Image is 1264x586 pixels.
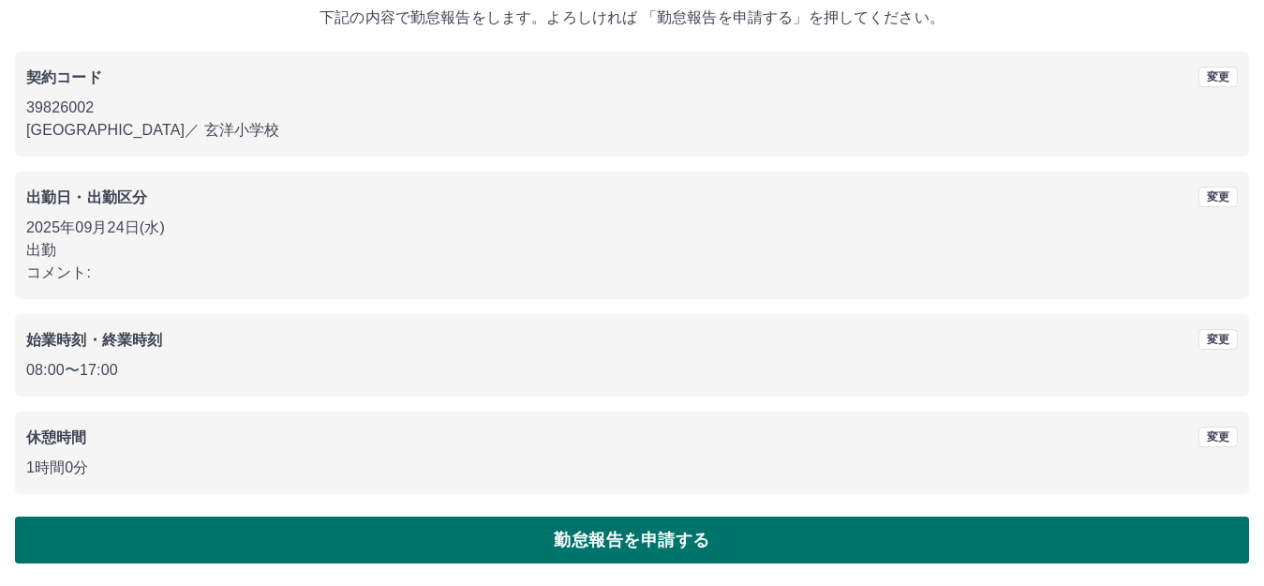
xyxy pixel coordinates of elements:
p: 08:00 〜 17:00 [26,359,1238,382]
button: 変更 [1198,187,1238,207]
p: 下記の内容で勤怠報告をします。よろしければ 「勤怠報告を申請する」を押してください。 [15,7,1249,29]
p: 出勤 [26,239,1238,262]
p: コメント: [26,262,1238,284]
p: 39826002 [26,97,1238,119]
button: 変更 [1198,67,1238,87]
p: 1時間0分 [26,457,1238,479]
b: 出勤日・出勤区分 [26,189,147,205]
b: 始業時刻・終業時刻 [26,332,162,348]
p: [GEOGRAPHIC_DATA] ／ 玄洋小学校 [26,119,1238,142]
p: 2025年09月24日(水) [26,217,1238,239]
button: 変更 [1198,329,1238,350]
button: 変更 [1198,427,1238,447]
button: 勤怠報告を申請する [15,517,1249,563]
b: 休憩時間 [26,429,87,445]
b: 契約コード [26,69,102,85]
